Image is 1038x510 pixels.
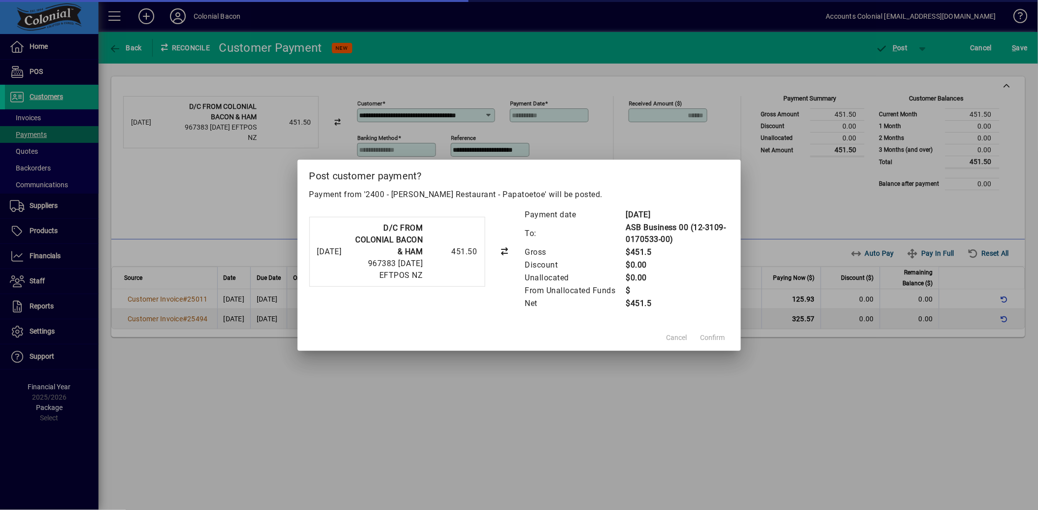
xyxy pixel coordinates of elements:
td: [DATE] [626,208,729,221]
td: ASB Business 00 (12-3109-0170533-00) [626,221,729,246]
div: [DATE] [317,246,342,258]
td: $451.5 [626,246,729,259]
span: 967383 [DATE] EFTPOS NZ [368,259,423,280]
td: Net [525,297,626,310]
p: Payment from '2400 - [PERSON_NAME] Restaurant - Papatoetoe' will be posted. [309,189,729,201]
div: 451.50 [428,246,477,258]
strong: D/C FROM COLONIAL BACON & HAM [356,223,423,256]
td: From Unallocated Funds [525,284,626,297]
td: $451.5 [626,297,729,310]
td: Payment date [525,208,626,221]
h2: Post customer payment? [298,160,741,188]
td: Discount [525,259,626,272]
td: Gross [525,246,626,259]
td: Unallocated [525,272,626,284]
td: $0.00 [626,259,729,272]
td: To: [525,221,626,246]
td: $0.00 [626,272,729,284]
td: $ [626,284,729,297]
